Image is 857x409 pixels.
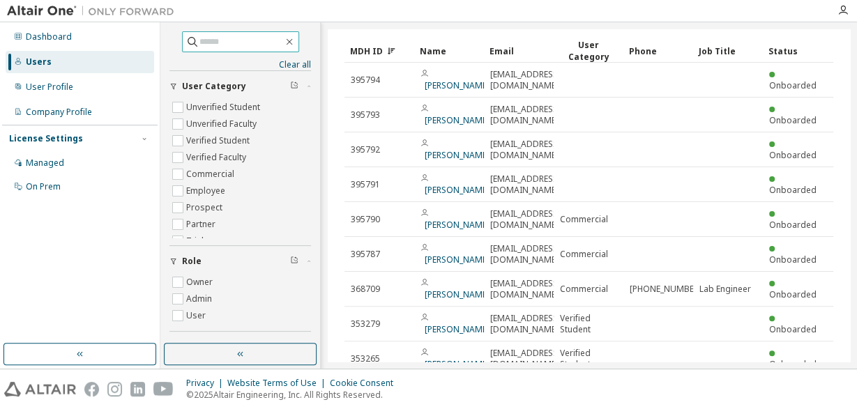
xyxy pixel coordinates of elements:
[84,382,99,396] img: facebook.svg
[186,149,249,166] label: Verified Faculty
[425,114,490,126] a: [PERSON_NAME]
[351,109,380,121] span: 395793
[290,81,298,92] span: Clear filter
[769,288,817,300] span: Onboarded
[560,313,617,335] span: Verified Student
[425,219,490,231] a: [PERSON_NAME]
[490,313,561,335] span: [EMAIL_ADDRESS][DOMAIN_NAME]
[769,323,817,335] span: Onboarded
[425,323,490,335] a: [PERSON_NAME]
[186,132,252,149] label: Verified Student
[490,173,561,196] span: [EMAIL_ADDRESS][DOMAIN_NAME]
[330,378,402,389] div: Cookie Consent
[186,378,227,389] div: Privacy
[7,4,181,18] img: Altair One
[182,256,202,267] span: Role
[130,382,145,396] img: linkedin.svg
[186,199,225,216] label: Prospect
[351,179,380,190] span: 395791
[107,382,122,396] img: instagram.svg
[186,99,263,116] label: Unverified Student
[769,184,817,196] span: Onboarded
[425,288,490,300] a: [PERSON_NAME]
[186,307,208,324] label: User
[490,104,561,126] span: [EMAIL_ADDRESS][DOMAIN_NAME]
[9,133,83,144] div: License Settings
[186,389,402,401] p: © 2025 Altair Engineering, Inc. All Rights Reserved.
[425,149,490,161] a: [PERSON_NAME]
[26,157,64,169] div: Managed
[4,382,76,396] img: altair_logo.svg
[425,254,490,265] a: [PERSON_NAME]
[186,216,218,233] label: Partner
[490,139,561,161] span: [EMAIL_ADDRESS][DOMAIN_NAME]
[769,149,817,161] span: Onboarded
[26,181,61,192] div: On Prem
[560,249,608,260] span: Commercial
[182,81,246,92] span: User Category
[769,219,817,231] span: Onboarded
[351,353,380,364] span: 353265
[186,274,215,291] label: Owner
[169,332,311,362] button: Status
[186,183,228,199] label: Employee
[351,144,380,155] span: 395792
[169,59,311,70] a: Clear all
[350,40,409,62] div: MDH ID
[699,40,757,62] div: Job Title
[769,254,817,265] span: Onboarded
[559,39,618,63] div: User Category
[227,378,330,389] div: Website Terms of Use
[629,40,688,62] div: Phone
[490,278,561,300] span: [EMAIL_ADDRESS][DOMAIN_NAME]
[186,291,215,307] label: Admin
[769,358,817,370] span: Onboarded
[26,56,52,68] div: Users
[490,208,561,231] span: [EMAIL_ADDRESS][DOMAIN_NAME]
[420,40,478,62] div: Name
[26,107,92,118] div: Company Profile
[769,79,817,91] span: Onboarded
[769,114,817,126] span: Onboarded
[186,116,259,132] label: Unverified Faculty
[351,75,380,86] span: 395794
[699,284,751,295] span: Lab Engineer
[26,82,73,93] div: User Profile
[490,243,561,265] span: [EMAIL_ADDRESS][DOMAIN_NAME]
[425,184,490,196] a: [PERSON_NAME]
[425,358,490,370] a: [PERSON_NAME]
[351,318,380,330] span: 353279
[351,249,380,260] span: 395787
[560,348,617,370] span: Verified Student
[169,71,311,102] button: User Category
[351,214,380,225] span: 395790
[351,284,380,295] span: 368709
[490,348,561,370] span: [EMAIL_ADDRESS][DOMAIN_NAME]
[425,79,490,91] a: [PERSON_NAME]
[186,233,206,249] label: Trial
[186,166,237,183] label: Commercial
[490,69,561,91] span: [EMAIL_ADDRESS][DOMAIN_NAME]
[560,214,608,225] span: Commercial
[169,246,311,277] button: Role
[153,382,174,396] img: youtube.svg
[290,256,298,267] span: Clear filter
[768,40,827,62] div: Status
[630,284,701,295] span: [PHONE_NUMBER]
[560,284,608,295] span: Commercial
[490,40,548,62] div: Email
[26,31,72,43] div: Dashboard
